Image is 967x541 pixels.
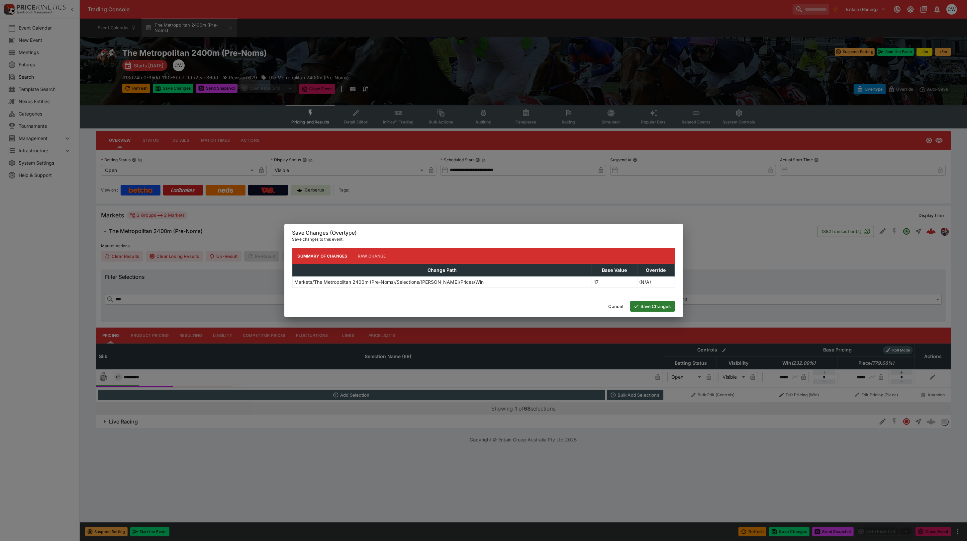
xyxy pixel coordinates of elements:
[630,301,675,312] button: Save Changes
[637,276,675,288] td: (N/A)
[292,248,353,264] button: Summary of Changes
[352,248,391,264] button: Raw Change
[292,264,592,276] th: Change Path
[637,264,675,276] th: Override
[292,236,675,243] p: Save changes to this event.
[592,276,637,288] td: 17
[592,264,637,276] th: Base Value
[605,301,628,312] button: Cancel
[295,278,484,285] p: Markets/The Metropolitan 2400m (Pre-Noms)/Selections/[PERSON_NAME]/Prices/Win
[292,229,675,236] h6: Save Changes (Overtype)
